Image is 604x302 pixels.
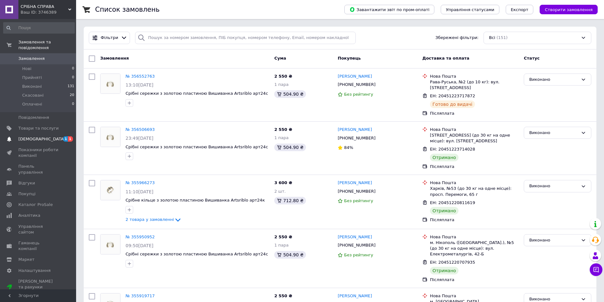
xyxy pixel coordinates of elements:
[274,82,289,87] span: 1 пара
[274,90,306,98] div: 504.90 ₴
[18,164,59,175] span: Панель управління
[18,268,51,273] span: Налаштування
[430,240,519,257] div: м. Нікополь ([GEOGRAPHIC_DATA].), №5 (до 30 кг на одне місце): вул. Електрометалургів, 42-Б
[506,5,534,14] button: Експорт
[430,277,519,283] div: Післяплата
[126,136,153,141] span: 23:49[DATE]
[18,224,59,235] span: Управління сайтом
[344,145,353,150] span: 84%
[126,235,155,239] a: № 355950952
[274,127,292,132] span: 2 550 ₴
[100,234,120,254] a: Фото товару
[126,293,155,298] a: № 355919717
[529,130,578,136] div: Виконано
[126,82,153,87] span: 13:10[DATE]
[22,93,44,98] span: Скасовані
[18,180,35,186] span: Відгуки
[349,7,429,12] span: Завантажити звіт по пром-оплаті
[430,186,519,197] div: Харків, №53 (до 30 кг на одне місце): просп. Перемоги, 65 г
[430,164,519,170] div: Післяплата
[336,241,377,249] div: [PHONE_NUMBER]
[274,197,306,204] div: 712.80 ₴
[446,7,494,12] span: Управління статусами
[68,84,74,89] span: 131
[126,180,155,185] a: № 355966273
[336,187,377,196] div: [PHONE_NUMBER]
[489,35,495,41] span: Всі
[430,200,475,205] span: ЕН: 20451220811619
[274,251,306,259] div: 504.90 ₴
[101,127,120,147] img: Фото товару
[126,91,268,96] span: Срібні сережки з золотою пластиною Вишиванка Artsriblo арт24с
[430,74,519,79] div: Нова Пошта
[430,180,519,186] div: Нова Пошта
[126,198,265,202] a: Срібне кільце з золотою пластиною Вишиванка Artsriblo арт24к
[18,56,45,61] span: Замовлення
[430,207,458,215] div: Отримано
[126,189,153,194] span: 11:10[DATE]
[126,74,155,79] a: № 356552763
[511,7,529,12] span: Експорт
[70,93,74,98] span: 20
[344,253,373,257] span: Без рейтингу
[18,257,35,262] span: Маркет
[100,127,120,147] a: Фото товару
[430,234,519,240] div: Нова Пошта
[344,5,434,14] button: Завантажити звіт по пром-оплаті
[21,10,76,15] div: Ваш ID: 3746389
[435,35,478,41] span: Збережені фільтри:
[3,22,75,34] input: Пошук
[22,84,42,89] span: Виконані
[545,7,593,12] span: Створити замовлення
[68,136,73,142] span: 1
[274,180,292,185] span: 3 600 ₴
[338,180,372,186] a: [PERSON_NAME]
[338,56,361,61] span: Покупець
[126,217,182,222] a: 2 товара у замовленні
[126,252,268,256] a: Срібні сережки з золотою пластиною Вишиванка Artsriblo арт24с
[430,127,519,132] div: Нова Пошта
[430,267,458,274] div: Отримано
[274,243,289,247] span: 1 пара
[100,180,120,200] a: Фото товару
[540,5,598,14] button: Створити замовлення
[101,235,120,254] img: Фото товару
[529,183,578,190] div: Виконано
[430,93,475,98] span: ЕН: 20451223717872
[274,74,292,79] span: 2 550 ₴
[18,125,59,131] span: Товари та послуги
[72,101,74,107] span: 0
[72,66,74,72] span: 0
[430,111,519,116] div: Післяплата
[22,75,42,80] span: Прийняті
[430,260,475,265] span: ЕН: 20451220707935
[95,6,159,13] h1: Список замовлень
[135,32,356,44] input: Пошук за номером замовлення, ПІБ покупця, номером телефону, Email, номером накладної
[441,5,499,14] button: Управління статусами
[126,217,174,222] span: 2 товара у замовленні
[338,74,372,80] a: [PERSON_NAME]
[590,263,602,276] button: Чат з покупцем
[529,76,578,83] div: Виконано
[18,240,59,252] span: Гаманець компанії
[497,35,508,40] span: (151)
[126,145,268,149] span: Срібні сережки з золотою пластиною Вишиванка Artsriblo арт24с
[344,92,373,97] span: Без рейтингу
[18,191,36,197] span: Покупці
[430,154,458,161] div: Отримано
[100,74,120,94] a: Фото товару
[21,4,68,10] span: СРІБНА СПРАВА
[336,80,377,89] div: [PHONE_NUMBER]
[101,35,118,41] span: Фільтри
[18,279,59,296] span: [PERSON_NAME] та рахунки
[274,293,292,298] span: 2 550 ₴
[338,127,372,133] a: [PERSON_NAME]
[18,147,59,158] span: Показники роботи компанії
[274,144,306,151] div: 504.90 ₴
[344,198,373,203] span: Без рейтингу
[338,293,372,299] a: [PERSON_NAME]
[529,237,578,244] div: Виконано
[18,202,53,208] span: Каталог ProSale
[430,293,519,299] div: Нова Пошта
